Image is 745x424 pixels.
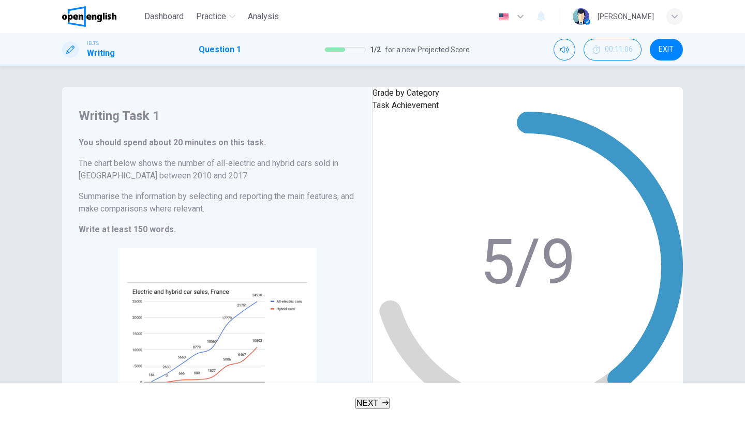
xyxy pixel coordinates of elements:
[573,8,589,25] img: Profile picture
[196,10,226,23] span: Practice
[497,13,510,21] img: en
[584,39,642,60] div: Hide
[355,398,390,409] button: NEXT
[79,137,355,149] h6: You should spend about 20 minutes on this task.
[79,224,176,234] strong: Write at least 150 words.
[373,87,683,99] p: Grade by Category
[140,7,188,26] button: Dashboard
[356,399,379,407] span: NEXT
[62,6,116,27] img: OpenEnglish logo
[199,43,241,56] h1: Question 1
[192,7,240,26] button: Practice
[62,6,140,27] a: OpenEnglish logo
[244,7,283,26] button: Analysis
[659,46,674,54] span: EXIT
[605,46,633,54] span: 00:11:06
[385,43,470,56] span: for a new Projected Score
[79,157,355,182] h6: The chart below shows the number of all-electric and hybrid cars sold in [GEOGRAPHIC_DATA] betwee...
[554,39,575,60] div: Mute
[370,43,381,56] span: 1 / 2
[598,10,654,23] div: [PERSON_NAME]
[144,10,184,23] span: Dashboard
[79,190,355,215] h6: Summarise the information by selecting and reporting the main features, and make comparisons wher...
[87,47,115,59] h1: Writing
[248,10,279,23] span: Analysis
[87,40,99,47] span: IELTS
[584,39,642,60] button: 00:11:06
[79,108,355,124] h4: Writing Task 1
[480,226,575,298] text: 5/9
[650,39,683,60] button: EXIT
[373,100,439,110] span: Task Achievement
